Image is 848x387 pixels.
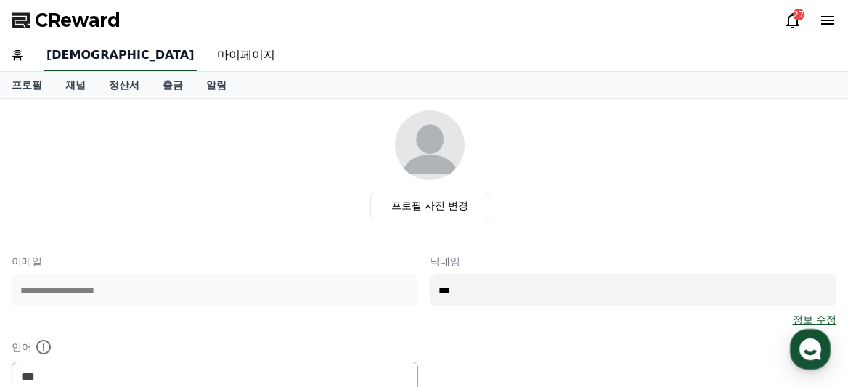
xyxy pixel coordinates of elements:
p: 언어 [12,338,418,356]
label: 프로필 사진 변경 [370,192,490,219]
p: 이메일 [12,254,418,269]
span: 설정 [224,288,242,300]
a: 출금 [151,72,195,98]
a: 홈 [4,266,96,303]
a: 설정 [187,266,279,303]
a: [DEMOGRAPHIC_DATA] [44,41,197,71]
a: 대화 [96,266,187,303]
a: 27 [784,12,802,29]
span: 홈 [46,288,54,300]
a: 정산서 [97,72,151,98]
span: CReward [35,9,121,32]
div: 27 [793,9,804,20]
a: 채널 [54,72,97,98]
a: 마이페이지 [205,41,287,71]
a: 정보 수정 [793,312,836,327]
p: 닉네임 [430,254,836,269]
img: profile_image [395,110,465,180]
a: 알림 [195,72,238,98]
span: 대화 [133,289,150,301]
a: CReward [12,9,121,32]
